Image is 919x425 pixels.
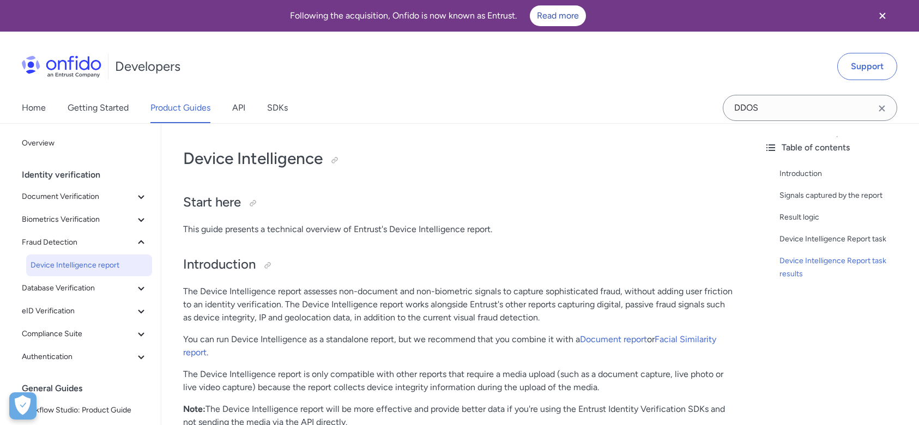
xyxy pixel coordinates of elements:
p: The Device Intelligence report is only compatible with other reports that require a media upload ... [183,368,734,394]
div: General Guides [22,378,156,399]
button: Fraud Detection [17,232,152,253]
button: Database Verification [17,277,152,299]
div: Table of contents [764,141,910,154]
a: Device Intelligence Report task results [779,254,910,281]
span: Document Verification [22,190,135,203]
span: eID Verification [22,305,135,318]
a: Document report [580,334,647,344]
p: This guide presents a technical overview of Entrust's Device Intelligence report. [183,223,734,236]
a: SDKs [267,93,288,123]
input: Onfido search input field [723,95,897,121]
h1: Device Intelligence [183,148,734,169]
strong: Note: [183,404,205,414]
p: The Device Intelligence report assesses non-document and non-biometric signals to capture sophist... [183,285,734,324]
div: Following the acquisition, Onfido is now known as Entrust. [13,5,862,26]
div: Cookie Preferences [9,392,37,420]
span: Compliance Suite [22,327,135,341]
span: Workflow Studio: Product Guide [22,404,148,417]
button: Biometrics Verification [17,209,152,230]
span: Authentication [22,350,135,363]
button: Compliance Suite [17,323,152,345]
button: Open Preferences [9,392,37,420]
button: eID Verification [17,300,152,322]
a: Device Intelligence Report task [779,233,910,246]
a: Getting Started [68,93,129,123]
span: Biometrics Verification [22,213,135,226]
a: Facial Similarity report [183,334,716,357]
a: Introduction [779,167,910,180]
a: Device Intelligence report [26,254,152,276]
h2: Introduction [183,256,734,274]
div: Identity verification [22,164,156,186]
span: Overview [22,137,148,150]
h2: Start here [183,193,734,212]
a: Support [837,53,897,80]
span: Device Intelligence report [31,259,148,272]
a: Signals captured by the report [779,189,910,202]
button: Authentication [17,346,152,368]
a: Product Guides [150,93,210,123]
button: Close banner [862,2,903,29]
h1: Developers [115,58,180,75]
button: Document Verification [17,186,152,208]
svg: Close banner [876,9,889,22]
a: Result logic [779,211,910,224]
a: Read more [530,5,586,26]
svg: Clear search field button [875,102,888,115]
img: Onfido Logo [22,56,101,77]
a: API [232,93,245,123]
span: Database Verification [22,282,135,295]
span: Fraud Detection [22,236,135,249]
a: Workflow Studio: Product Guide [17,399,152,421]
a: Overview [17,132,152,154]
a: Home [22,93,46,123]
p: You can run Device Intelligence as a standalone report, but we recommend that you combine it with... [183,333,734,359]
